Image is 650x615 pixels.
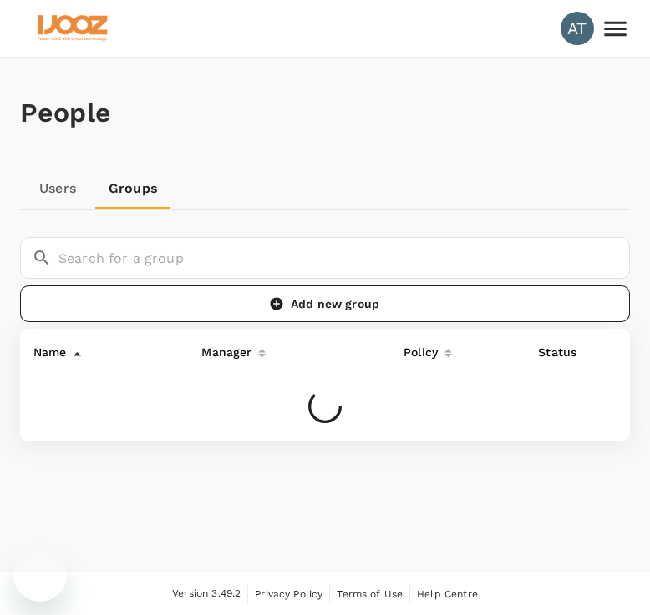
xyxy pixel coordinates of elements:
a: Users [20,169,95,209]
div: Manager [195,335,251,362]
a: Add new group [20,285,630,322]
img: IJOOZ AI Pte Ltd [33,10,110,47]
iframe: Button to launch messaging window [13,548,67,602]
h1: People [20,98,630,129]
a: Groups [95,169,171,209]
a: Privacy Policy [255,585,322,603]
div: AT [561,12,594,45]
input: Search for a group [58,237,630,279]
a: Help Centre [417,585,478,603]
div: Policy [397,335,438,362]
span: Terms of Use [337,588,403,600]
th: Status [525,329,596,376]
a: Terms of Use [337,585,403,603]
span: Help Centre [417,588,478,600]
span: Privacy Policy [255,588,322,600]
div: Name [27,335,67,362]
span: Version 3.49.2 [172,586,241,602]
